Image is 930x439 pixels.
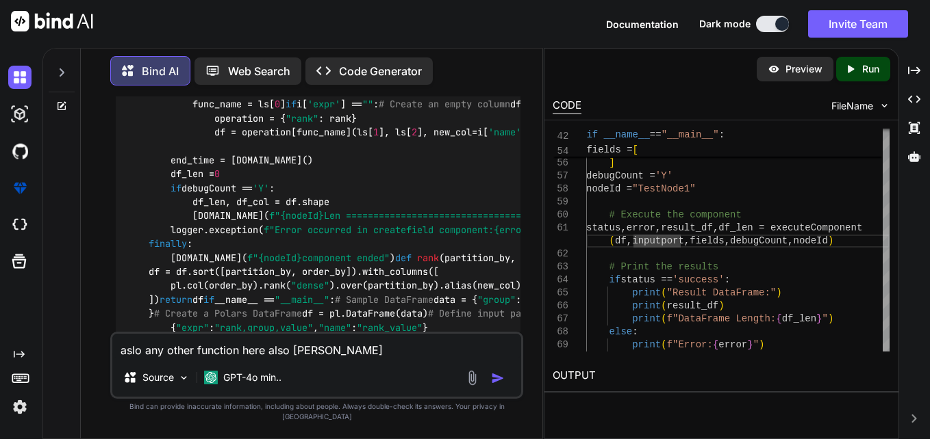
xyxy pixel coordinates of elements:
span: ] [609,157,615,168]
span: 'Y' [655,170,673,181]
img: chevron down [879,100,890,111]
span: , [788,235,794,246]
span: ( [609,235,615,246]
span: "" [362,98,373,111]
span: ( [662,313,667,324]
img: cloudideIcon [8,213,32,237]
span: , [713,222,718,233]
span: : [633,326,638,337]
div: 61 [553,222,568,235]
div: 67 [553,312,568,325]
span: " [753,339,759,350]
span: "TestNode1" [633,183,696,194]
span: [ [633,144,638,155]
div: 68 [553,325,568,338]
span: df_len = executeComponent [719,222,863,233]
span: nodeId = [586,183,632,194]
span: {error} [494,224,532,236]
button: Documentation [606,17,679,31]
span: # Define input parameters [428,308,565,320]
span: print [633,313,662,324]
img: preview [768,63,780,75]
span: rank [417,252,439,264]
span: , [684,235,690,246]
span: if [286,98,297,111]
span: {nodeId} [258,252,302,264]
img: githubDark [8,139,32,163]
span: : [725,274,730,285]
span: inputport [633,235,685,246]
span: "name" [318,321,351,334]
p: Preview [786,62,822,76]
span: print [633,287,662,298]
span: "dense" [291,280,329,292]
span: result_df [662,222,714,233]
img: settings [8,395,32,418]
p: Code Generator [339,63,422,79]
span: # Create a Polars DataFrame [154,308,302,320]
span: debugCount [730,235,788,246]
span: ) [828,313,833,324]
img: attachment [464,370,480,386]
span: print [633,339,662,350]
span: if [171,182,181,194]
span: ) [828,235,833,246]
span: "Result DataFrame:" [667,287,777,298]
span: finally [149,238,187,250]
span: ( [662,300,667,311]
span: ) [777,287,782,298]
img: darkChat [8,66,32,89]
div: 64 [553,274,568,287]
div: CODE [553,98,581,114]
p: Web Search [228,63,290,79]
span: 1 [373,126,379,138]
img: GPT-4o mini [204,371,218,384]
span: { [777,313,782,324]
span: } [817,313,822,324]
img: premium [8,176,32,200]
span: def [395,252,412,264]
span: ) [759,339,764,350]
div: 62 [553,248,568,261]
span: print [633,300,662,311]
span: 54 [553,145,568,158]
p: Bind can provide inaccurate information, including about people. Always double-check its answers.... [110,401,523,422]
span: {nodeId} [280,210,324,222]
span: result_df [667,300,719,311]
span: "__main__" [275,293,329,306]
span: status == [621,274,673,285]
span: f"DataFrame Length: [667,313,777,324]
img: darkAi-studio [8,103,32,126]
span: df_len [782,313,816,324]
img: Pick Models [178,372,190,384]
span: 'expr' [307,98,340,111]
span: nodeId [794,235,828,246]
span: # Print the results [609,261,719,272]
span: : [719,129,725,140]
span: f" Len ===========================================> " [269,210,691,222]
span: ) [719,300,725,311]
div: 66 [553,300,568,312]
span: fields [690,235,725,246]
span: f"Error: [667,339,713,350]
h2: OUTPUT [544,360,898,392]
p: GPT-4o min.. [223,371,281,384]
div: 65 [553,287,568,300]
span: debugCount = [586,170,655,181]
span: 2 [412,126,417,138]
p: Run [862,62,879,76]
span: # Create an empty column [379,98,510,111]
button: Invite Team [808,10,908,38]
span: 42 [553,130,568,143]
span: "group" [477,293,516,306]
span: error [719,339,748,350]
img: icon [491,371,505,385]
span: "rank,group,value" [214,321,313,334]
span: " [822,313,828,324]
p: Source [142,371,174,384]
span: } [748,339,753,350]
span: Dark mode [699,17,751,31]
span: , [627,235,632,246]
div: 60 [553,209,568,222]
span: "rank_value" [357,321,423,334]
